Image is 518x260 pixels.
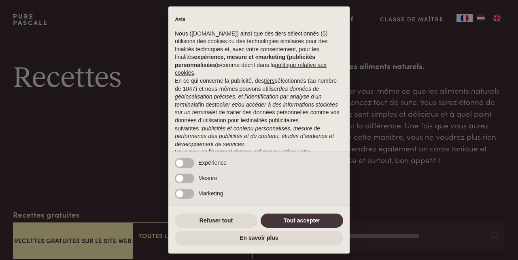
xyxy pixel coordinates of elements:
[175,30,343,78] p: Nous ([DOMAIN_NAME]) ainsi que des tiers sélectionnés (5) utilisons des cookies ou des technologi...
[261,214,343,228] button: Tout accepter
[175,86,322,108] em: des données de géolocalisation précises, et l’identification par analyse d’un terminal
[198,175,217,181] span: Mesure
[175,125,334,147] em: publicités et contenu personnalisés, mesure de performance des publicités et du contenu, études d...
[248,117,299,125] button: finalités publicitaires
[175,214,257,228] button: Refuser tout
[198,190,223,197] span: Marketing
[175,101,338,116] em: stocker et/ou accéder à des informations stockées sur un terminal
[198,159,227,166] span: Expérience
[175,16,343,23] h2: Avis
[175,54,315,68] strong: expérience, mesure et «marketing (publicités personnalisées)»
[264,77,274,85] button: tiers
[175,148,343,188] p: Vous pouvez librement donner, refuser ou retirer votre consentement à tout moment en accédant au ...
[175,77,343,148] p: En ce qui concerne la publicité, des sélectionnés (au nombre de 1047) et nous-mêmes pouvons utili...
[175,231,343,245] button: En savoir plus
